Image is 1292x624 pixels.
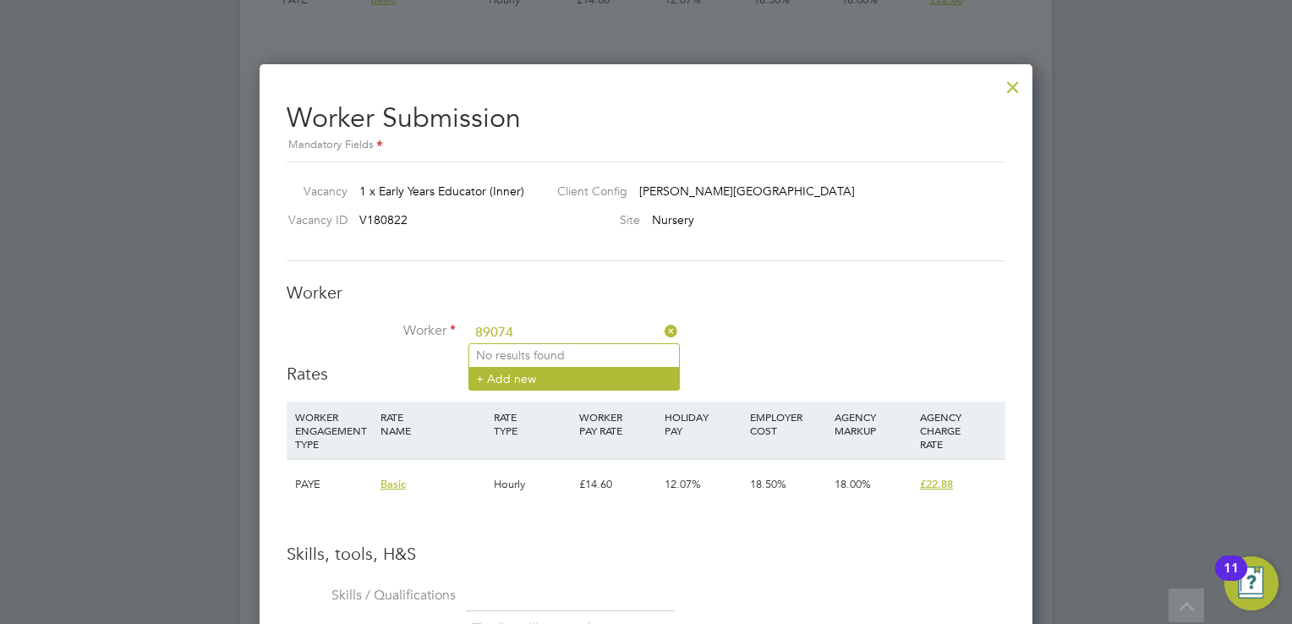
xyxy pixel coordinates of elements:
span: £22.88 [920,477,953,491]
div: Hourly [490,460,575,509]
h3: Worker [287,282,1005,304]
label: Worker [287,322,456,340]
span: Basic [380,477,406,491]
label: Vacancy [280,183,348,199]
input: Search for... [469,320,678,346]
li: No results found [469,344,679,366]
div: £14.60 [575,460,660,509]
label: Skills / Qualifications [287,587,456,605]
span: 18.00% [835,477,871,491]
div: AGENCY MARKUP [830,402,916,446]
div: AGENCY CHARGE RATE [916,402,1001,459]
button: Open Resource Center, 11 new notifications [1224,556,1278,610]
span: 12.07% [665,477,701,491]
div: WORKER PAY RATE [575,402,660,446]
h3: Rates [287,363,1005,385]
label: Client Config [544,183,627,199]
span: V180822 [359,212,408,227]
h2: Worker Submission [287,88,1005,155]
div: 11 [1224,568,1239,590]
div: PAYE [291,460,376,509]
label: Vacancy ID [280,212,348,227]
span: 1 x Early Years Educator (Inner) [359,183,524,199]
span: [PERSON_NAME][GEOGRAPHIC_DATA] [639,183,855,199]
div: RATE TYPE [490,402,575,446]
div: Mandatory Fields [287,136,1005,155]
li: + Add new [469,367,679,390]
h3: Skills, tools, H&S [287,543,1005,565]
div: WORKER ENGAGEMENT TYPE [291,402,376,459]
span: 18.50% [750,477,786,491]
label: Site [544,212,640,227]
div: RATE NAME [376,402,490,446]
div: HOLIDAY PAY [660,402,746,446]
span: Nursery [652,212,694,227]
div: EMPLOYER COST [746,402,831,446]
